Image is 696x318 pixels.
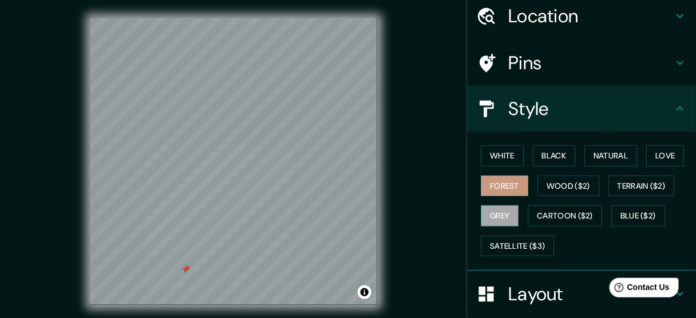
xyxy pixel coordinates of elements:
iframe: Help widget launcher [594,273,683,305]
button: Satellite ($3) [481,236,554,257]
canvas: Map [90,18,377,305]
button: Toggle attribution [358,285,371,299]
h4: Location [508,5,673,27]
button: Black [533,145,576,166]
div: Style [467,86,696,132]
button: Terrain ($2) [608,176,675,197]
h4: Layout [508,283,673,305]
button: Cartoon ($2) [528,205,602,226]
button: Wood ($2) [537,176,599,197]
button: Forest [481,176,528,197]
button: Grey [481,205,519,226]
div: Layout [467,271,696,317]
div: Pins [467,40,696,86]
button: Love [646,145,684,166]
button: White [481,145,524,166]
button: Natural [584,145,637,166]
h4: Style [508,97,673,120]
button: Blue ($2) [611,205,665,226]
h4: Pins [508,51,673,74]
